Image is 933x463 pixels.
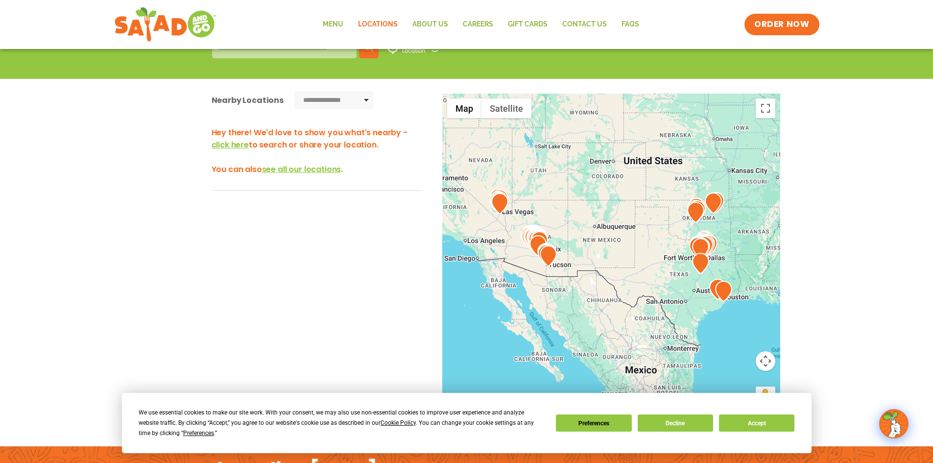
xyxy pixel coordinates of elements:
button: Toggle fullscreen view [756,98,775,118]
button: Drag Pegman onto the map to open Street View [756,387,775,406]
span: Preferences [183,430,214,437]
nav: Menu [315,13,646,36]
span: ORDER NOW [754,19,809,30]
a: ORDER NOW [744,14,819,35]
a: FAQs [614,13,646,36]
span: click here [212,139,249,150]
a: About Us [405,13,455,36]
a: Careers [455,13,501,36]
a: GIFT CARDS [501,13,555,36]
a: Locations [351,13,405,36]
div: Cookie Consent Prompt [122,393,812,453]
a: Contact Us [555,13,614,36]
img: wpChatIcon [880,410,908,438]
button: Map camera controls [756,351,775,371]
button: Decline [638,414,713,432]
h3: Hey there! We'd love to show you what's nearby - to search or share your location. You can also . [212,126,422,175]
span: Cookie Policy [381,419,416,426]
div: Nearby Locations [212,94,284,106]
button: Show street map [447,98,481,118]
a: Menu [315,13,351,36]
div: We use essential cookies to make our site work. With your consent, we may also use non-essential ... [139,408,544,439]
span: see all our locations [262,164,341,175]
img: new-SAG-logo-768×292 [114,5,217,44]
button: Show satellite imagery [481,98,531,118]
button: Accept [719,414,794,432]
button: Preferences [556,414,631,432]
